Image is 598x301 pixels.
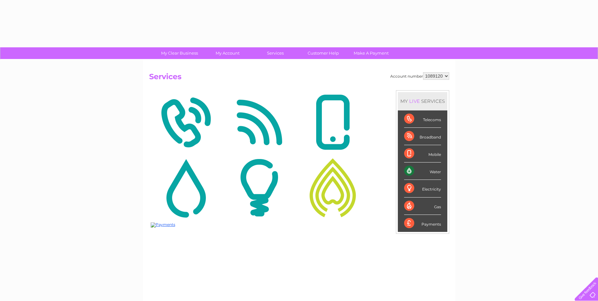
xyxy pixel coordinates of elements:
img: Gas [298,157,368,218]
div: Water [404,162,441,180]
div: Telecoms [404,110,441,128]
a: Make A Payment [345,47,397,59]
a: My Account [201,47,253,59]
div: MY SERVICES [398,92,447,110]
div: Gas [404,198,441,215]
a: Services [249,47,301,59]
img: Mobile [298,92,368,153]
h2: Services [149,72,449,84]
div: Broadband [404,128,441,145]
img: Broadband [224,92,294,153]
img: Telecoms [151,92,221,153]
img: Water [151,157,221,218]
div: Mobile [404,145,441,162]
div: Payments [404,215,441,232]
a: My Clear Business [154,47,206,59]
div: LIVE [408,98,421,104]
img: Payments [151,222,175,227]
div: Account number [390,72,449,80]
img: Electricity [224,157,294,218]
div: Electricity [404,180,441,197]
a: Customer Help [297,47,349,59]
